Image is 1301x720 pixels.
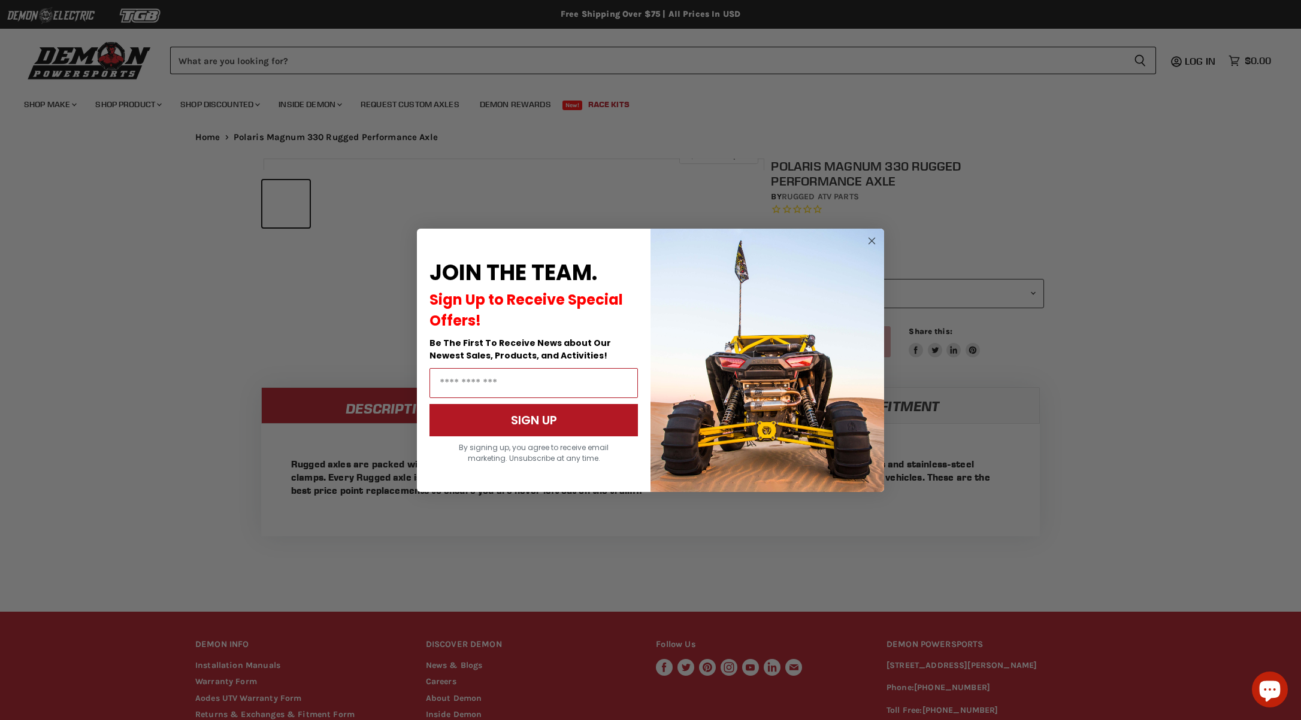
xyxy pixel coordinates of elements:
[429,290,623,330] span: Sign Up to Receive Special Offers!
[429,337,611,361] span: Be The First To Receive News about Our Newest Sales, Products, and Activities!
[651,229,884,492] img: a9095488-b6e7-41ba-879d-588abfab540b.jpeg
[1248,672,1291,710] inbox-online-store-chat: Shopify online store chat
[429,257,597,288] span: JOIN THE TEAM.
[864,233,879,248] button: Close dialog
[459,442,609,463] span: By signing up, you agree to receive email marketing. Unsubscribe at any time.
[429,368,638,398] input: Email Address
[429,404,638,436] button: SIGN UP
